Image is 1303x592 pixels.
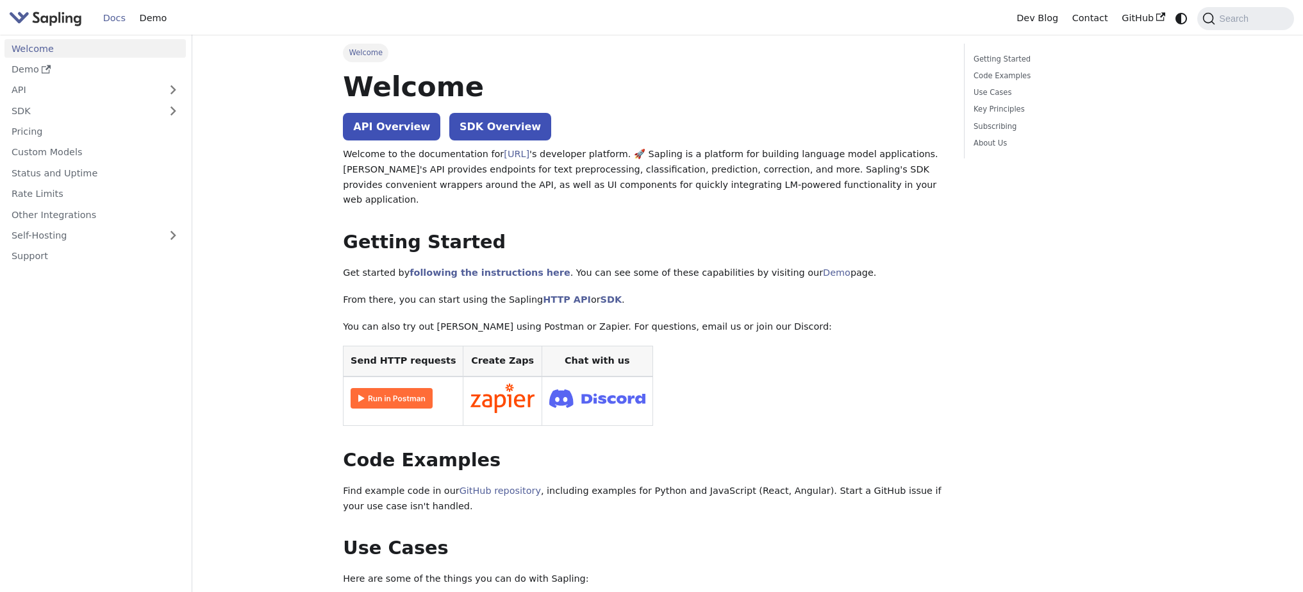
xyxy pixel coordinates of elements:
[343,231,945,254] h2: Getting Started
[463,346,542,376] th: Create Zaps
[974,103,1147,115] a: Key Principles
[351,388,433,409] img: Run in Postman
[4,143,186,162] a: Custom Models
[133,8,174,28] a: Demo
[974,87,1147,99] a: Use Cases
[543,294,591,305] a: HTTP API
[344,346,463,376] th: Send HTTP requests
[4,123,186,141] a: Pricing
[1065,8,1115,28] a: Contact
[4,226,186,245] a: Self-Hosting
[343,44,945,62] nav: Breadcrumbs
[410,267,570,278] a: following the instructions here
[343,537,945,560] h2: Use Cases
[449,113,551,140] a: SDK Overview
[343,266,945,281] p: Get started by . You can see some of these capabilities by visiting our page.
[1197,7,1293,30] button: Search (Command+K)
[1172,9,1191,28] button: Switch between dark and light mode (currently system mode)
[974,137,1147,149] a: About Us
[542,346,652,376] th: Chat with us
[549,385,645,412] img: Join Discord
[9,9,82,28] img: Sapling.ai
[343,69,945,104] h1: Welcome
[4,60,186,79] a: Demo
[1115,8,1172,28] a: GitHub
[343,571,945,587] p: Here are some of the things you can do with Sapling:
[4,81,160,99] a: API
[974,70,1147,82] a: Code Examples
[1009,8,1065,28] a: Dev Blog
[343,449,945,472] h2: Code Examples
[1215,13,1256,24] span: Search
[343,319,945,335] p: You can also try out [PERSON_NAME] using Postman or Zapier. For questions, email us or join our D...
[96,8,133,28] a: Docs
[470,384,535,413] img: Connect in Zapier
[4,101,160,120] a: SDK
[504,149,529,159] a: [URL]
[601,294,622,305] a: SDK
[160,81,186,99] button: Expand sidebar category 'API'
[823,267,851,278] a: Demo
[160,101,186,120] button: Expand sidebar category 'SDK'
[343,147,945,208] p: Welcome to the documentation for 's developer platform. 🚀 Sapling is a platform for building lang...
[9,9,87,28] a: Sapling.aiSapling.ai
[4,205,186,224] a: Other Integrations
[4,247,186,266] a: Support
[4,39,186,58] a: Welcome
[343,44,388,62] span: Welcome
[4,164,186,182] a: Status and Uptime
[460,486,541,496] a: GitHub repository
[974,121,1147,133] a: Subscribing
[343,484,945,514] p: Find example code in our , including examples for Python and JavaScript (React, Angular). Start a...
[343,292,945,308] p: From there, you can start using the Sapling or .
[974,53,1147,65] a: Getting Started
[343,113,440,140] a: API Overview
[4,185,186,203] a: Rate Limits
